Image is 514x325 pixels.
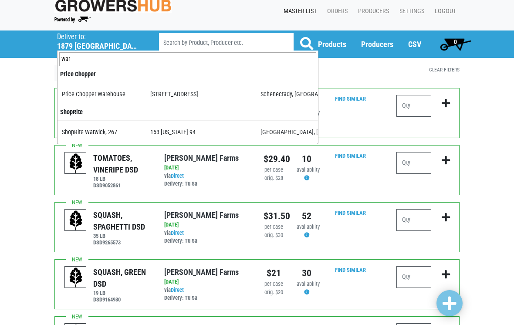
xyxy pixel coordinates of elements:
[164,153,239,162] a: [PERSON_NAME] Farms
[297,209,317,223] div: 52
[396,266,431,288] input: Qty
[335,267,366,273] a: Find Similar
[164,172,250,189] div: via
[57,33,137,41] p: Deliver to:
[396,209,431,231] input: Qty
[297,266,317,280] div: 30
[297,281,320,287] span: availability
[55,128,144,137] div: ShopRite Warwick, 267
[171,230,184,236] a: Direct
[54,65,139,81] a: XMarket [STREET_ADDRESS]
[264,266,284,280] div: $21
[57,30,143,51] span: Market 32 Altamont Ave, #175 (1879 Altamont Ave, Schenectady, NY 12303, USA)
[277,3,320,20] a: Master List
[164,180,250,188] div: Delivery: Tu Sa
[93,239,151,246] h6: DSD9265573
[264,223,284,231] div: per case
[93,176,151,182] h6: 18 LB
[164,229,250,246] div: via
[93,152,151,176] div: TOMATOES, VINERIPE DSD
[164,237,250,245] div: Delivery: Tu Sa
[164,164,250,172] div: [DATE]
[65,152,87,174] img: placeholder-variety-43d6402dacf2d531de610a020419775a.svg
[93,209,151,233] div: SQUASH, SPAGHETTI DSD
[320,3,351,20] a: Orders
[65,267,87,288] img: placeholder-variety-43d6402dacf2d531de610a020419775a.svg
[54,17,91,23] img: Powered by Big Wheelbarrow
[159,33,294,53] input: Search by Product, Producer etc.
[264,174,284,183] div: orig. $28
[436,35,475,53] a: 0
[164,294,250,302] div: Delivery: Tu Sa
[171,287,184,293] a: Direct
[57,41,137,51] h5: 1879 [GEOGRAPHIC_DATA]
[93,296,151,303] h6: DSD9164930
[93,290,151,296] h6: 19 LB
[429,67,460,73] a: Clear Filters
[335,152,366,159] a: Find Similar
[144,128,254,137] div: 153 [US_STATE] 94
[264,152,284,166] div: $29.40
[264,231,284,240] div: orig. $30
[254,128,320,137] div: [GEOGRAPHIC_DATA], [GEOGRAPHIC_DATA]
[361,40,393,49] a: Producers
[164,267,239,277] a: [PERSON_NAME] Farms
[264,288,284,297] div: orig. $20
[65,210,87,231] img: placeholder-variety-43d6402dacf2d531de610a020419775a.svg
[408,40,421,49] a: CSV
[264,280,284,288] div: per case
[164,278,250,286] div: [DATE]
[335,95,366,102] a: Find Similar
[60,108,315,116] h4: ShopRite
[164,221,250,229] div: [DATE]
[171,173,184,179] a: Direct
[264,166,284,174] div: per case
[144,90,254,99] div: [STREET_ADDRESS]
[60,71,315,78] h4: Price Chopper
[392,3,428,20] a: Settings
[55,90,144,99] div: Price Chopper Warehouse
[297,152,317,166] div: 10
[297,223,320,230] span: availability
[164,286,250,303] div: via
[335,210,366,216] a: Find Similar
[454,38,457,45] span: 0
[428,3,460,20] a: Logout
[318,40,346,49] a: Products
[396,95,431,117] input: Qty
[93,233,151,239] h6: 35 LB
[57,68,318,106] li: Price Chopper
[254,90,320,99] div: Schenectady, [GEOGRAPHIC_DATA]
[164,210,239,220] a: [PERSON_NAME] Farms
[93,182,151,189] h6: DSD9052861
[93,266,151,290] div: SQUASH, GREEN DSD
[57,106,318,144] li: ShopRite
[396,152,431,174] input: Qty
[351,3,392,20] a: Producers
[297,166,320,173] span: availability
[264,209,284,223] div: $31.50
